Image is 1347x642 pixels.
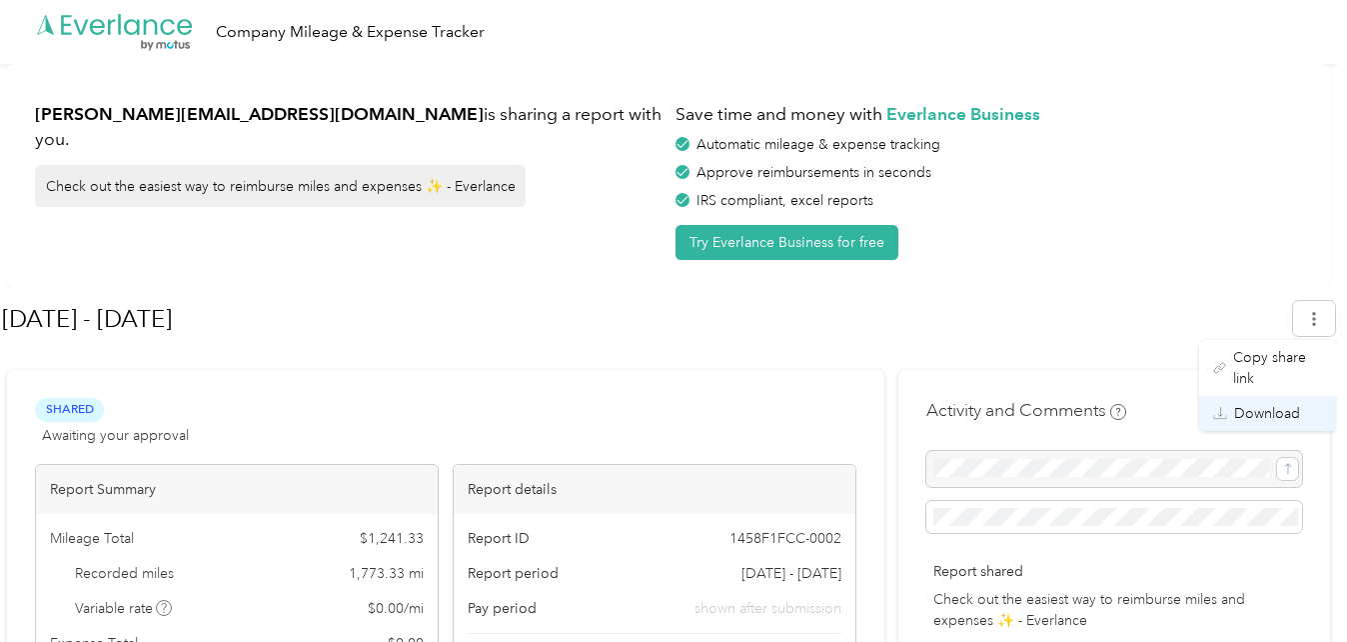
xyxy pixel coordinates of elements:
span: Download [1234,403,1300,424]
span: Pay period [468,598,537,619]
h4: Activity and Comments [926,398,1126,423]
button: Try Everlance Business for free [675,225,898,260]
span: Recorded miles [75,563,174,584]
span: Report period [468,563,559,584]
span: [DATE] - [DATE] [741,563,841,584]
div: Company Mileage & Expense Tracker [216,20,485,45]
span: Awaiting your approval [42,425,189,446]
span: Copy share link [1233,347,1323,389]
div: Report Summary [36,465,438,514]
span: Mileage Total [50,528,134,549]
span: 1458F1FCC-0002 [729,528,841,549]
strong: Everlance Business [886,103,1040,124]
span: Approve reimbursements in seconds [696,164,931,181]
span: shown after submission [694,598,841,619]
span: Automatic mileage & expense tracking [696,136,940,153]
span: $ 1,241.33 [360,528,424,549]
span: $ 0.00 / mi [368,598,424,619]
h1: Save time and money with [675,102,1302,127]
strong: [PERSON_NAME][EMAIL_ADDRESS][DOMAIN_NAME] [35,103,484,124]
span: Variable rate [75,598,173,619]
div: Check out the easiest way to reimburse miles and expenses ✨ - Everlance [35,165,526,207]
span: 1,773.33 mi [349,563,424,584]
div: Report details [454,465,855,514]
span: Report ID [468,528,530,549]
p: Check out the easiest way to reimburse miles and expenses ✨ - Everlance [933,589,1295,631]
h1: is sharing a report with you. [35,102,662,151]
span: IRS compliant, excel reports [696,192,873,209]
p: Report shared [933,561,1295,582]
span: Shared [35,398,104,421]
h1: September 15 - September 30 [2,295,1279,343]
